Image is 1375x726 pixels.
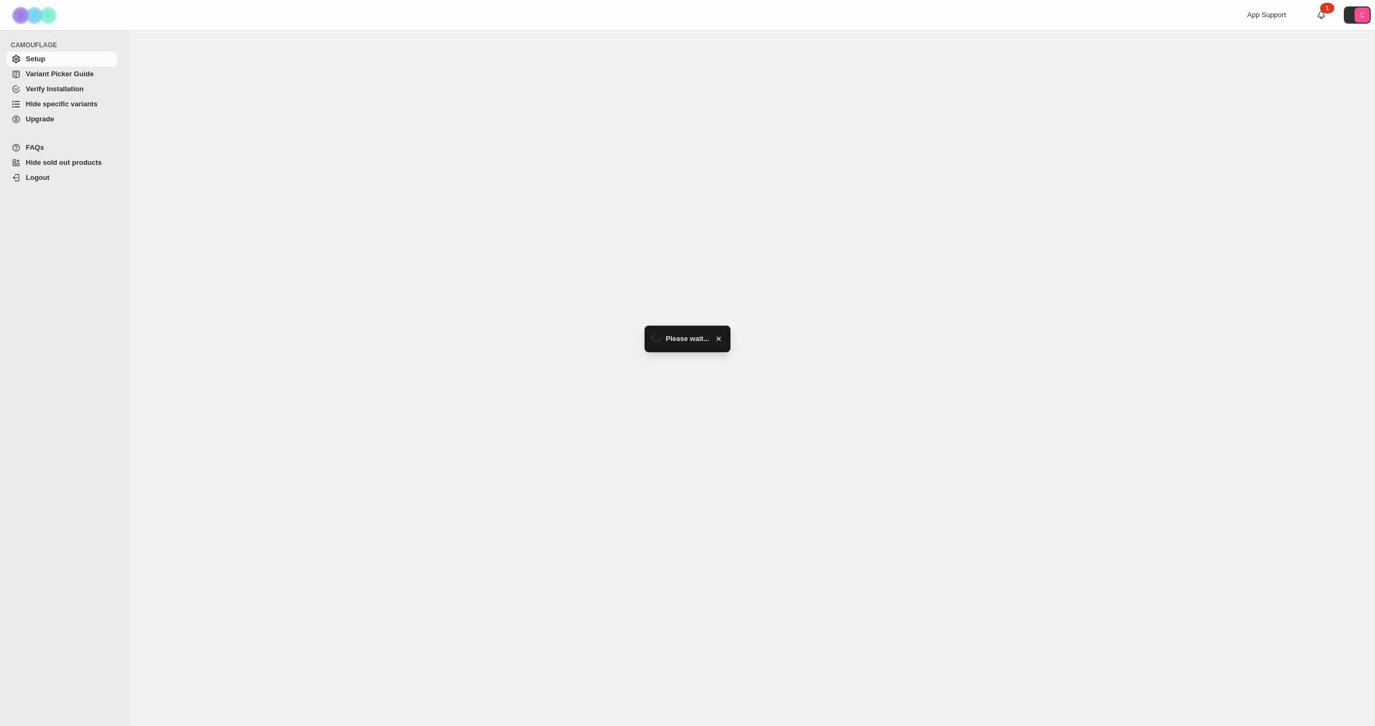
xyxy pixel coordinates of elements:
span: Verify Installation [26,85,84,93]
span: Variant Picker Guide [26,70,93,78]
span: Hide specific variants [26,100,98,108]
text: C [1360,12,1364,18]
img: Camouflage [9,1,62,30]
a: Verify Installation [6,82,117,97]
a: Variant Picker Guide [6,67,117,82]
a: 1 [1316,10,1327,20]
span: Setup [26,55,45,63]
button: Avatar with initials C [1344,6,1371,24]
span: FAQs [26,143,44,151]
span: Please wait... [666,333,710,344]
a: Setup [6,52,117,67]
span: Avatar with initials C [1355,8,1370,23]
span: App Support [1247,11,1286,19]
div: 1 [1320,3,1334,13]
span: Logout [26,173,49,181]
a: Logout [6,170,117,185]
a: Hide specific variants [6,97,117,112]
span: Upgrade [26,115,54,123]
a: Hide sold out products [6,155,117,170]
span: Hide sold out products [26,158,102,166]
a: Upgrade [6,112,117,127]
span: CAMOUFLAGE [11,41,121,49]
a: FAQs [6,140,117,155]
